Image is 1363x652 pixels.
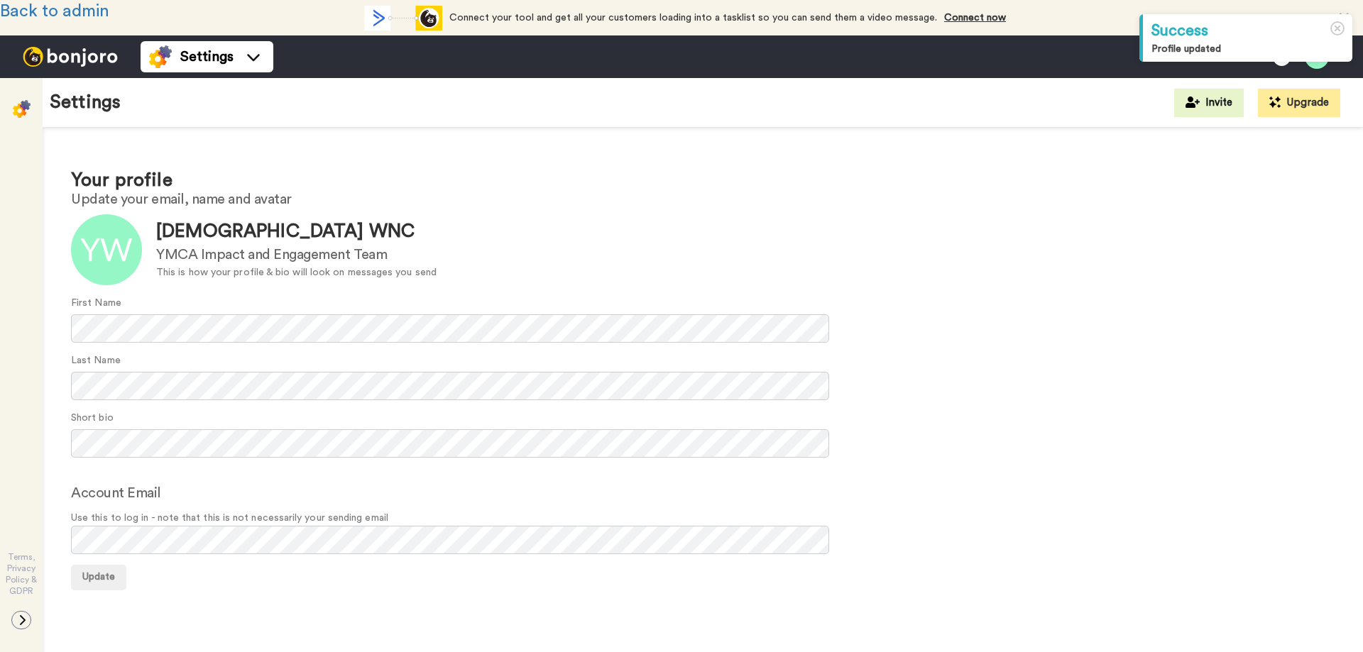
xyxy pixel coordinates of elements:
div: animation [364,6,442,31]
span: Use this to log in - note that this is not necessarily your sending email [71,511,1335,526]
div: Success [1151,20,1344,42]
span: Update [82,572,115,582]
button: Update [71,565,126,590]
div: This is how your profile & bio will look on messages you send [156,265,437,280]
div: Profile updated [1151,42,1344,56]
img: bj-logo-header-white.svg [17,47,124,67]
span: Settings [180,47,234,67]
div: [DEMOGRAPHIC_DATA] WNC [156,219,437,245]
img: settings-colored.svg [13,100,31,118]
a: Connect now [944,13,1006,23]
label: Account Email [71,482,161,504]
button: Upgrade [1258,89,1340,117]
label: Last Name [71,353,121,368]
label: Short bio [71,411,114,426]
span: Connect your tool and get all your customers loading into a tasklist so you can send them a video... [449,13,937,23]
h2: Update your email, name and avatar [71,192,1335,207]
button: Invite [1174,89,1244,117]
img: settings-colored.svg [149,45,172,68]
label: First Name [71,296,121,311]
h1: Settings [50,92,121,113]
div: YMCA Impact and Engagement Team [156,245,437,265]
h1: Your profile [71,170,1335,191]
